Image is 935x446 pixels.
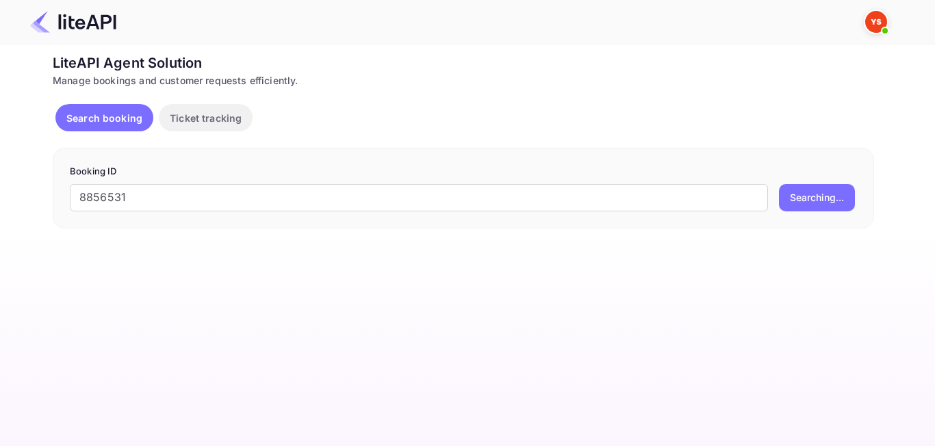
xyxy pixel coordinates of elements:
[779,184,855,211] button: Searching...
[70,165,857,179] p: Booking ID
[53,53,874,73] div: LiteAPI Agent Solution
[70,184,768,211] input: Enter Booking ID (e.g., 63782194)
[865,11,887,33] img: Yandex Support
[66,111,142,125] p: Search booking
[53,73,874,88] div: Manage bookings and customer requests efficiently.
[30,11,116,33] img: LiteAPI Logo
[170,111,242,125] p: Ticket tracking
